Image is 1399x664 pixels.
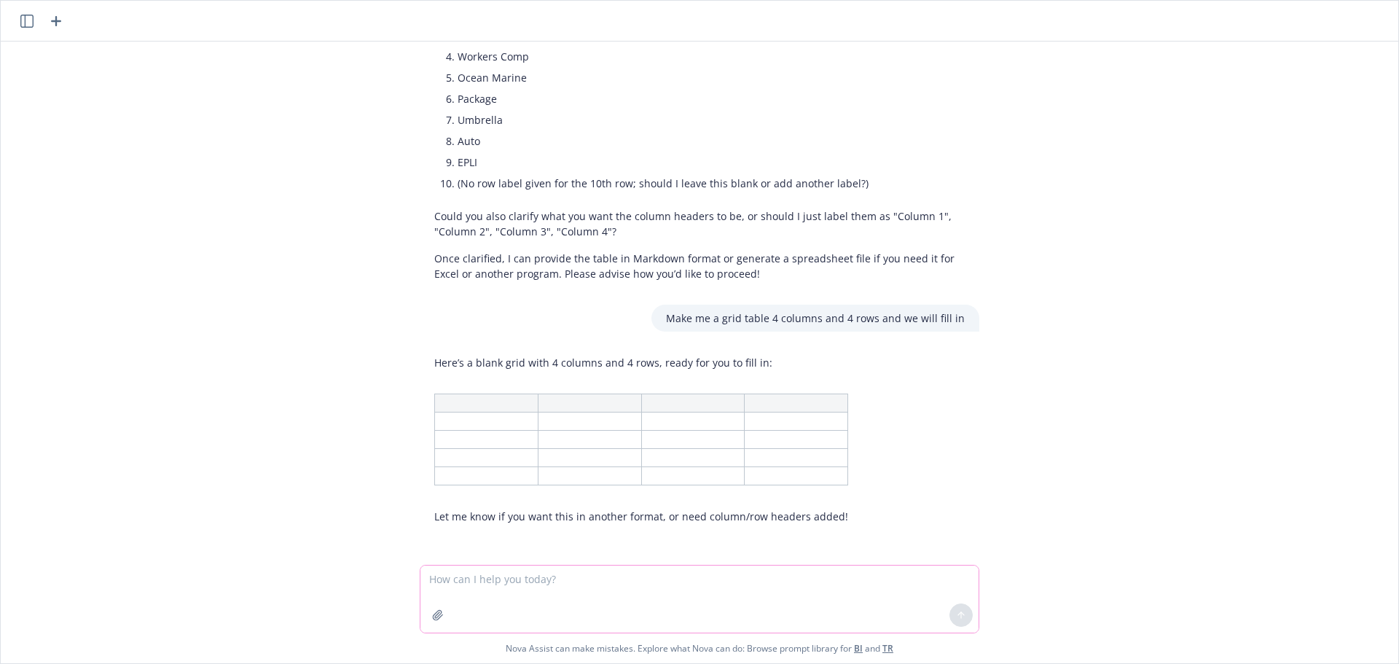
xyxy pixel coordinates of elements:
[434,355,848,370] p: Here’s a blank grid with 4 columns and 4 rows, ready for you to fill in:
[458,173,965,194] li: (No row label given for the 10th row; should I leave this blank or add another label?)
[434,208,965,239] p: Could you also clarify what you want the column headers to be, or should I just label them as "Co...
[458,88,965,109] li: Package
[854,642,863,655] a: BI
[458,46,965,67] li: Workers Comp
[458,130,965,152] li: Auto
[666,310,965,326] p: Make me a grid table 4 columns and 4 rows and we will fill in
[434,251,965,281] p: Once clarified, I can provide the table in Markdown format or generate a spreadsheet file if you ...
[458,152,965,173] li: EPLI
[458,67,965,88] li: Ocean Marine
[882,642,893,655] a: TR
[458,109,965,130] li: Umbrella
[434,509,848,524] p: Let me know if you want this in another format, or need column/row headers added!
[7,633,1392,663] span: Nova Assist can make mistakes. Explore what Nova can do: Browse prompt library for and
